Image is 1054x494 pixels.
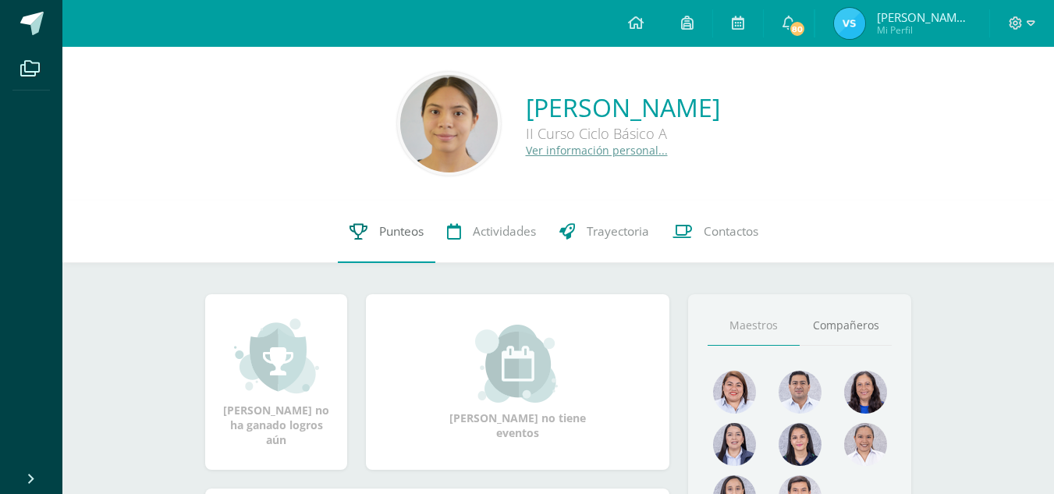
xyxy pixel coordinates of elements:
img: 6bc5668d4199ea03c0854e21131151f7.png [779,423,822,466]
img: d792aa8378611bc2176bef7acb84e6b1.png [713,423,756,466]
span: [PERSON_NAME][US_STATE] [877,9,971,25]
div: II Curso Ciclo Básico A [526,124,720,143]
img: 0e82cc7bcdc9af6e4243af6c8f807e9d.png [400,75,498,172]
div: [PERSON_NAME] no tiene eventos [440,325,596,440]
img: 4aef44b995f79eb6d25e8fea3fba8193.png [844,371,887,414]
a: Actividades [435,201,548,263]
a: [PERSON_NAME] [526,91,720,124]
div: [PERSON_NAME] no ha ganado logros aún [221,317,332,447]
img: 9ac376e517150ea7a947938ae8e8916a.png [834,8,865,39]
span: Trayectoria [587,223,649,240]
img: event_small.png [475,325,560,403]
a: Compañeros [800,306,892,346]
span: Contactos [704,223,758,240]
img: 9a0812c6f881ddad7942b4244ed4a083.png [779,371,822,414]
a: Trayectoria [548,201,661,263]
img: d869f4b24ccbd30dc0e31b0593f8f022.png [844,423,887,466]
a: Contactos [661,201,770,263]
a: Maestros [708,306,800,346]
span: 80 [789,20,806,37]
span: Mi Perfil [877,23,971,37]
a: Punteos [338,201,435,263]
span: Actividades [473,223,536,240]
img: 915cdc7588786fd8223dd02568f7fda0.png [713,371,756,414]
a: Ver información personal... [526,143,668,158]
img: achievement_small.png [234,317,319,395]
span: Punteos [379,223,424,240]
